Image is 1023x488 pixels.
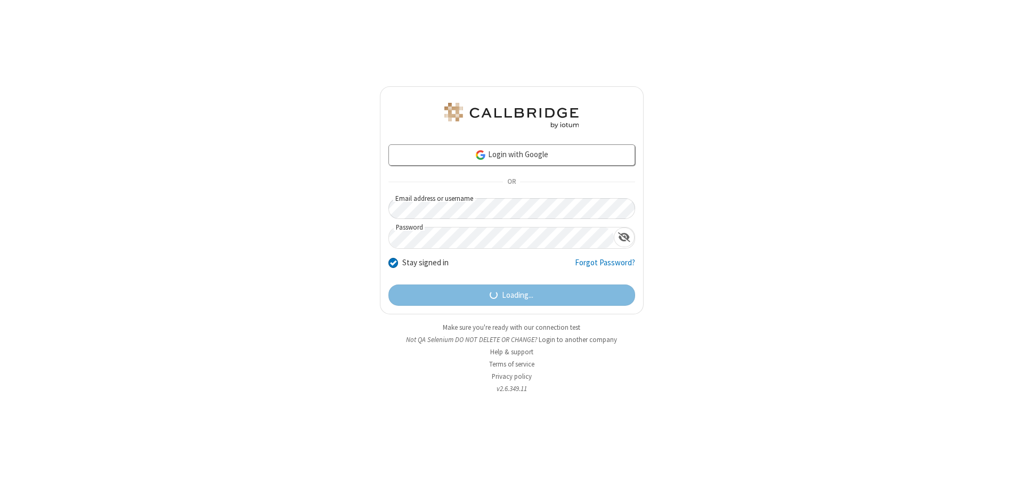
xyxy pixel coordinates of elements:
a: Terms of service [489,360,534,369]
span: OR [503,175,520,190]
a: Help & support [490,347,533,356]
label: Stay signed in [402,257,449,269]
img: google-icon.png [475,149,486,161]
a: Privacy policy [492,372,532,381]
a: Login with Google [388,144,635,166]
input: Email address or username [388,198,635,219]
img: QA Selenium DO NOT DELETE OR CHANGE [442,103,581,128]
button: Login to another company [539,335,617,345]
li: v2.6.349.11 [380,384,644,394]
li: Not QA Selenium DO NOT DELETE OR CHANGE? [380,335,644,345]
button: Loading... [388,284,635,306]
a: Make sure you're ready with our connection test [443,323,580,332]
div: Show password [614,227,635,247]
a: Forgot Password? [575,257,635,277]
input: Password [389,227,614,248]
span: Loading... [502,289,533,302]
